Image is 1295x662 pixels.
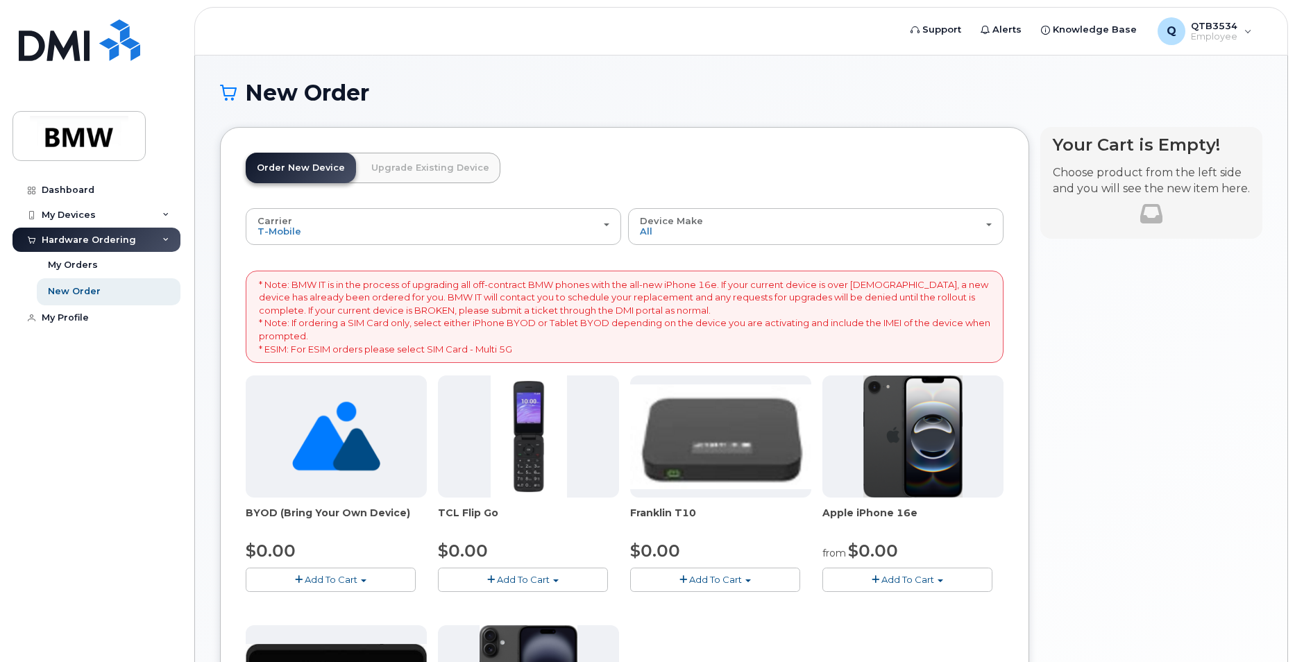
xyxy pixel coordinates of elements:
[246,208,621,244] button: Carrier T-Mobile
[863,375,963,498] img: iphone16e.png
[630,506,811,534] div: Franklin T10
[630,384,811,489] img: t10.jpg
[822,506,1004,534] div: Apple iPhone 16e
[246,153,356,183] a: Order New Device
[292,375,380,498] img: no_image_found-2caef05468ed5679b831cfe6fc140e25e0c280774317ffc20a367ab7fd17291e.png
[630,541,680,561] span: $0.00
[305,574,357,585] span: Add To Cart
[1053,135,1250,154] h4: Your Cart is Empty!
[497,574,550,585] span: Add To Cart
[640,226,652,237] span: All
[257,215,292,226] span: Carrier
[220,80,1262,105] h1: New Order
[628,208,1004,244] button: Device Make All
[246,506,427,534] div: BYOD (Bring Your Own Device)
[491,375,567,498] img: TCL_FLIP_MODE.jpg
[822,568,992,592] button: Add To Cart
[438,506,619,534] div: TCL Flip Go
[640,215,703,226] span: Device Make
[259,278,990,355] p: * Note: BMW IT is in the process of upgrading all off-contract BMW phones with the all-new iPhone...
[1053,165,1250,197] p: Choose product from the left side and you will see the new item here.
[246,541,296,561] span: $0.00
[438,568,608,592] button: Add To Cart
[689,574,742,585] span: Add To Cart
[438,541,488,561] span: $0.00
[246,568,416,592] button: Add To Cart
[848,541,898,561] span: $0.00
[822,547,846,559] small: from
[881,574,934,585] span: Add To Cart
[1235,602,1285,652] iframe: Messenger Launcher
[257,226,301,237] span: T-Mobile
[360,153,500,183] a: Upgrade Existing Device
[630,568,800,592] button: Add To Cart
